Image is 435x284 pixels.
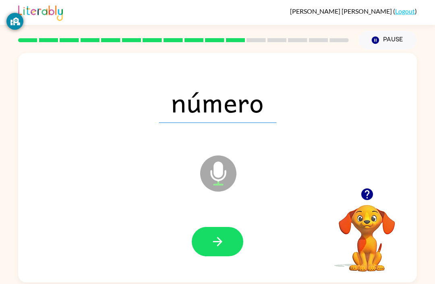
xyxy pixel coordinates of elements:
[327,192,407,273] video: Your browser must support playing .mp4 files to use Literably. Please try using another browser.
[18,3,63,21] img: Literably
[6,13,23,30] button: GoGuardian Privacy Information
[358,31,417,49] button: Pause
[290,7,417,15] div: ( )
[395,7,415,15] a: Logout
[159,81,276,123] span: número
[290,7,393,15] span: [PERSON_NAME] [PERSON_NAME]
